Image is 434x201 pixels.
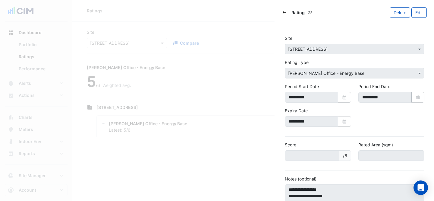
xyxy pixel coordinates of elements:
[390,7,410,18] button: Delete
[411,7,427,18] button: Edit
[358,83,390,90] label: Period End Date
[285,83,319,90] label: Period Start Date
[339,150,351,161] span: /6
[285,107,308,114] label: Expiry Date
[285,176,316,182] label: Notes (optional)
[285,35,292,41] label: Site
[285,59,309,65] label: Rating Type
[414,180,428,195] div: Open Intercom Messenger
[285,142,296,148] label: Score
[291,9,305,16] span: Rating
[307,10,312,14] span: Copy link to clipboard
[282,9,287,15] button: Back
[358,142,393,148] label: Rated Area (sqm)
